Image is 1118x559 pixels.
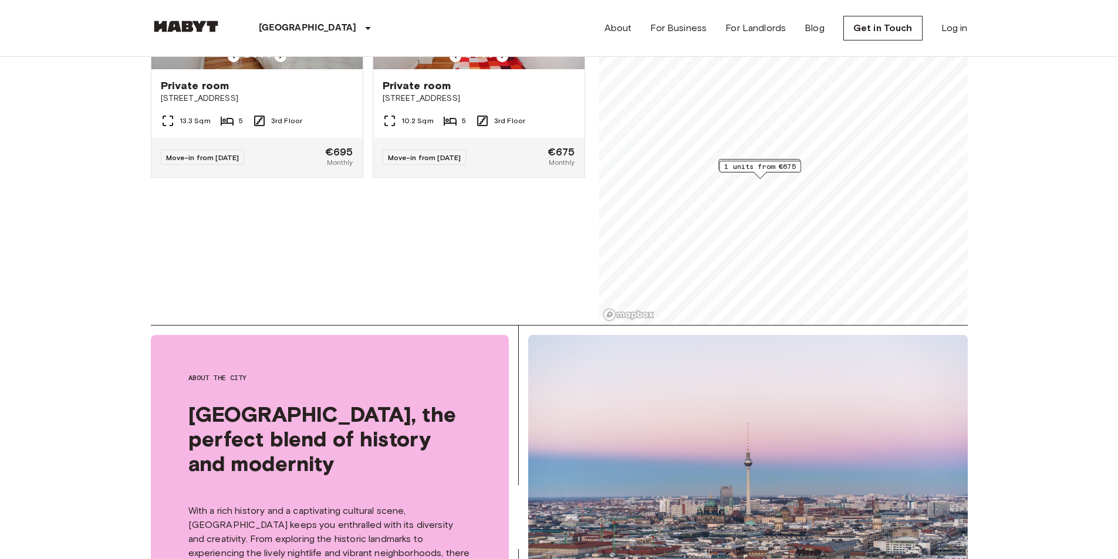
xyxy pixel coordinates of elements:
a: Log in [941,21,968,35]
p: [GEOGRAPHIC_DATA] [259,21,357,35]
span: About the city [188,372,471,383]
div: Map marker [719,161,801,179]
span: 5 [462,116,466,126]
span: Move-in from [DATE] [388,153,461,162]
span: Private room [161,79,229,93]
span: 3rd Floor [271,116,302,126]
a: Get in Touch [843,16,923,40]
span: 10.2 Sqm [401,116,434,126]
span: 5 [239,116,243,126]
span: 1 units from €695 [724,160,795,170]
div: Map marker [718,159,800,177]
a: About [604,21,632,35]
span: 3rd Floor [494,116,525,126]
a: Blog [805,21,825,35]
img: Habyt [151,21,221,32]
span: Move-in from [DATE] [166,153,239,162]
span: Monthly [327,157,353,168]
span: Monthly [549,157,575,168]
span: €695 [325,147,353,157]
span: [GEOGRAPHIC_DATA], the perfect blend of history and modernity [188,402,471,476]
span: 1 units from €675 [724,161,796,172]
a: For Landlords [725,21,786,35]
a: Mapbox logo [603,308,654,321]
a: For Business [650,21,707,35]
span: 13.3 Sqm [180,116,211,126]
span: [STREET_ADDRESS] [383,93,575,104]
span: [STREET_ADDRESS] [161,93,353,104]
span: Private room [383,79,451,93]
span: €675 [548,147,575,157]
